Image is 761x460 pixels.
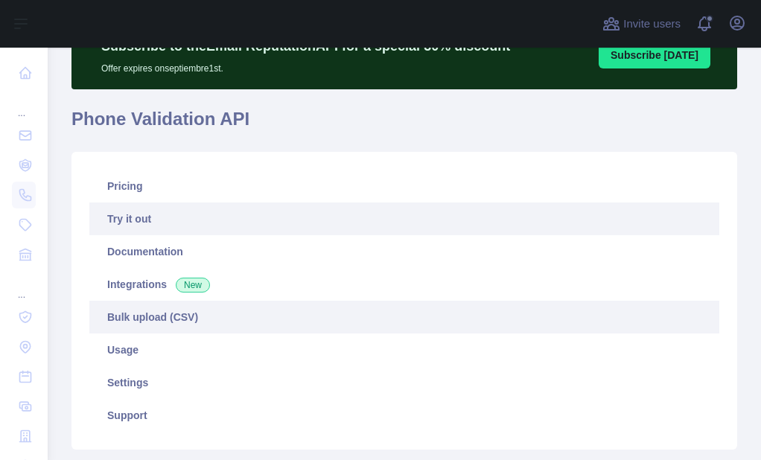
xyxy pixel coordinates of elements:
[71,107,737,143] h1: Phone Validation API
[101,57,510,74] p: Offer expires on septiembre 1st.
[89,268,719,301] a: Integrations New
[89,235,719,268] a: Documentation
[89,170,719,202] a: Pricing
[176,278,210,293] span: New
[89,202,719,235] a: Try it out
[89,301,719,333] a: Bulk upload (CSV)
[89,399,719,432] a: Support
[89,333,719,366] a: Usage
[12,89,36,119] div: ...
[623,16,681,33] span: Invite users
[599,12,684,36] button: Invite users
[12,271,36,301] div: ...
[599,42,710,68] button: Subscribe [DATE]
[89,366,719,399] a: Settings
